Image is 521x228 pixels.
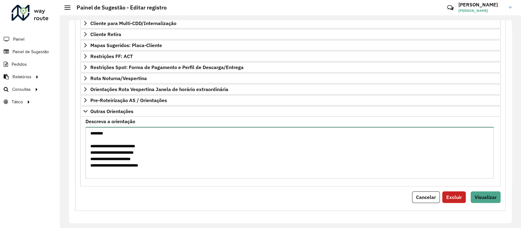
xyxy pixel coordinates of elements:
[80,29,501,39] a: Cliente Retira
[90,87,228,92] span: Orientações Rota Vespertina Janela de horário extraordinária
[444,1,457,14] a: Contato Rápido
[12,86,31,93] span: Consultas
[80,18,501,28] a: Cliente para Multi-CDD/Internalização
[458,8,504,13] span: [PERSON_NAME]
[80,84,501,94] a: Orientações Rota Vespertina Janela de horário extraordinária
[12,99,23,105] span: Tático
[13,49,49,55] span: Painel de Sugestão
[90,65,244,70] span: Restrições Spot: Forma de Pagamento e Perfil de Descarga/Entrega
[90,43,162,48] span: Mapas Sugeridos: Placa-Cliente
[442,191,466,203] button: Excluir
[475,194,497,200] span: Visualizar
[80,73,501,83] a: Rota Noturna/Vespertina
[80,106,501,116] a: Outras Orientações
[85,118,135,125] label: Descreva a orientação
[80,51,501,61] a: Restrições FF: ACT
[13,74,31,80] span: Relatórios
[13,36,24,42] span: Painel
[90,76,147,81] span: Rota Noturna/Vespertina
[80,40,501,50] a: Mapas Sugeridos: Placa-Cliente
[90,21,176,26] span: Cliente para Multi-CDD/Internalização
[90,54,133,59] span: Restrições FF: ACT
[446,194,462,200] span: Excluir
[458,2,504,8] h3: [PERSON_NAME]
[90,109,133,114] span: Outras Orientações
[80,95,501,105] a: Pre-Roteirização AS / Orientações
[80,116,501,186] div: Outras Orientações
[80,62,501,72] a: Restrições Spot: Forma de Pagamento e Perfil de Descarga/Entrega
[90,32,121,37] span: Cliente Retira
[90,98,167,103] span: Pre-Roteirização AS / Orientações
[412,191,440,203] button: Cancelar
[416,194,436,200] span: Cancelar
[471,191,501,203] button: Visualizar
[71,4,167,11] h2: Painel de Sugestão - Editar registro
[12,61,27,68] span: Pedidos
